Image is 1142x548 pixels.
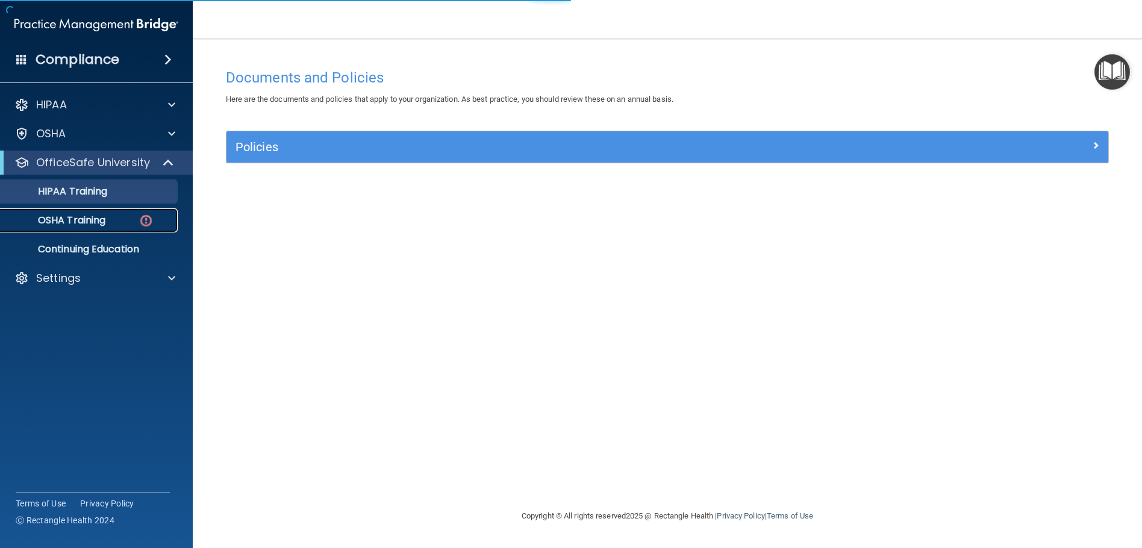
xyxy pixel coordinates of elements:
[14,98,175,112] a: HIPAA
[36,271,81,285] p: Settings
[8,243,172,255] p: Continuing Education
[139,213,154,228] img: danger-circle.6113f641.png
[767,511,813,520] a: Terms of Use
[8,185,107,198] p: HIPAA Training
[14,155,175,170] a: OfficeSafe University
[236,137,1099,157] a: Policies
[236,140,879,154] h5: Policies
[448,497,887,535] div: Copyright © All rights reserved 2025 @ Rectangle Health | |
[1094,54,1130,90] button: Open Resource Center
[80,497,134,509] a: Privacy Policy
[36,51,119,68] h4: Compliance
[36,98,67,112] p: HIPAA
[226,95,673,104] span: Here are the documents and policies that apply to your organization. As best practice, you should...
[8,214,105,226] p: OSHA Training
[226,70,1109,86] h4: Documents and Policies
[16,497,66,509] a: Terms of Use
[14,126,175,141] a: OSHA
[16,514,114,526] span: Ⓒ Rectangle Health 2024
[14,13,178,37] img: PMB logo
[934,462,1128,511] iframe: Drift Widget Chat Controller
[717,511,764,520] a: Privacy Policy
[14,271,175,285] a: Settings
[36,155,150,170] p: OfficeSafe University
[36,126,66,141] p: OSHA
